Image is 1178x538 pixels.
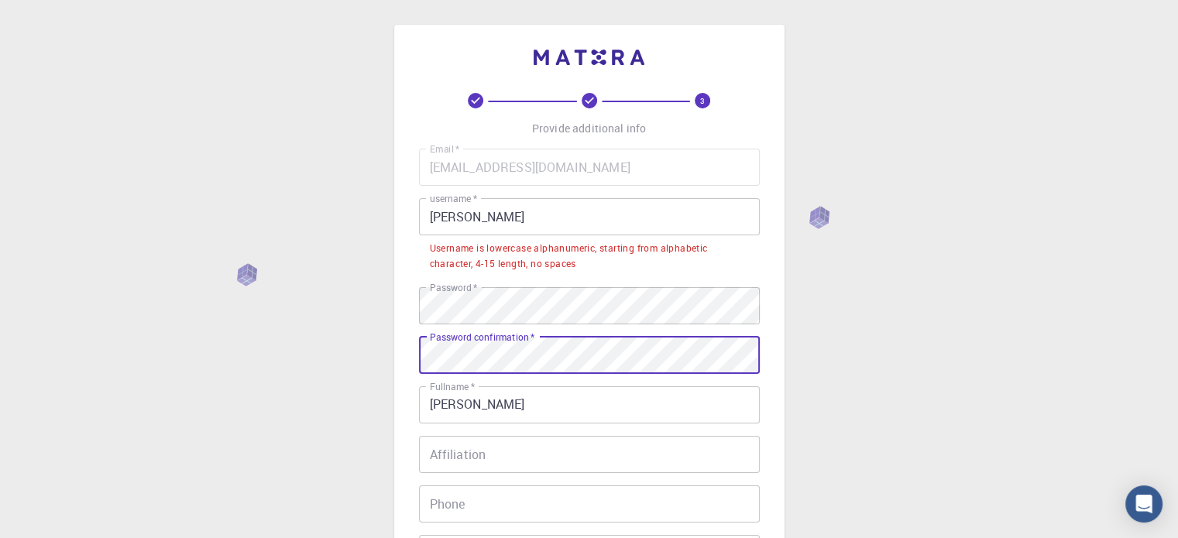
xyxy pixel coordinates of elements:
[532,121,646,136] p: Provide additional info
[430,331,534,344] label: Password confirmation
[430,380,475,393] label: Fullname
[430,192,477,205] label: username
[430,142,459,156] label: Email
[430,281,477,294] label: Password
[1125,485,1163,523] div: Open Intercom Messenger
[430,241,749,272] div: Username is lowercase alphanumeric, starting from alphabetic character, 4-15 length, no spaces
[700,95,705,106] text: 3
